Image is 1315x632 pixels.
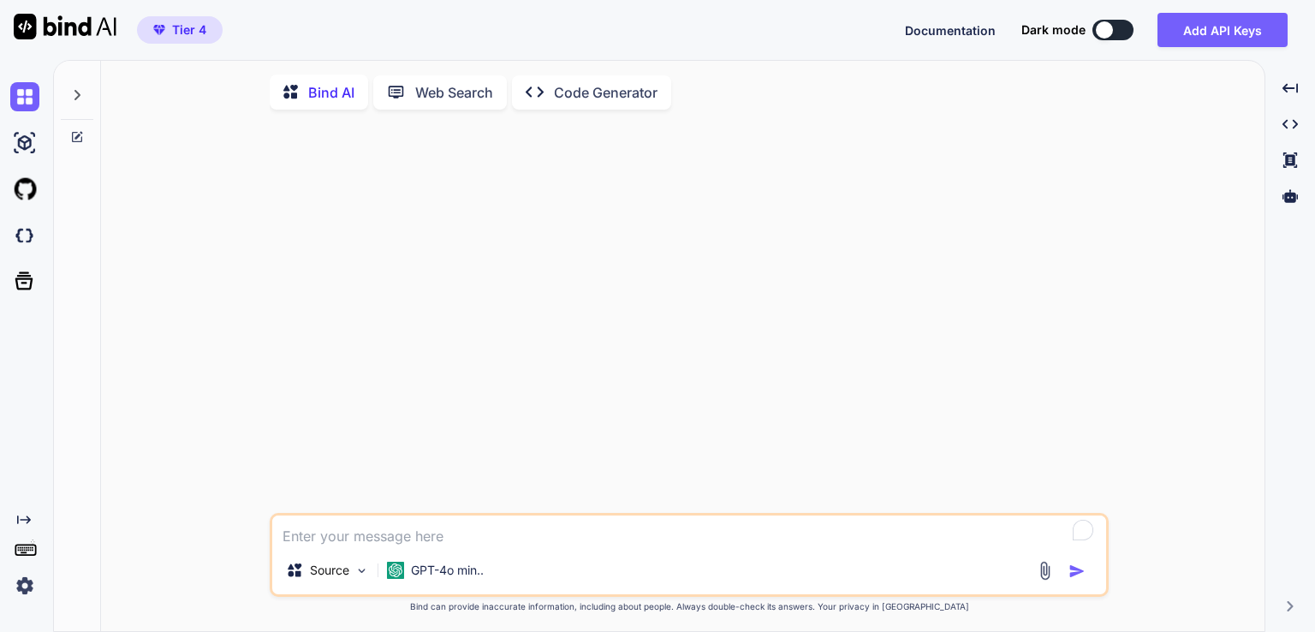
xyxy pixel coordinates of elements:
button: premiumTier 4 [137,16,223,44]
p: Bind AI [308,82,354,103]
img: darkCloudIdeIcon [10,221,39,250]
img: ai-studio [10,128,39,158]
p: Source [310,562,349,579]
img: GPT-4o mini [387,562,404,579]
img: settings [10,571,39,600]
img: githubLight [10,175,39,204]
p: GPT-4o min.. [411,562,484,579]
img: premium [153,25,165,35]
p: Web Search [415,82,493,103]
textarea: To enrich screen reader interactions, please activate Accessibility in Grammarly extension settings [272,516,1106,546]
img: Pick Models [354,563,369,578]
span: Dark mode [1021,21,1086,39]
p: Code Generator [554,82,657,103]
p: Bind can provide inaccurate information, including about people. Always double-check its answers.... [270,600,1109,613]
img: attachment [1035,561,1055,581]
button: Add API Keys [1157,13,1288,47]
img: icon [1068,563,1086,580]
span: Tier 4 [172,21,206,39]
img: chat [10,82,39,111]
span: Documentation [905,23,996,38]
img: Bind AI [14,14,116,39]
button: Documentation [905,21,996,39]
